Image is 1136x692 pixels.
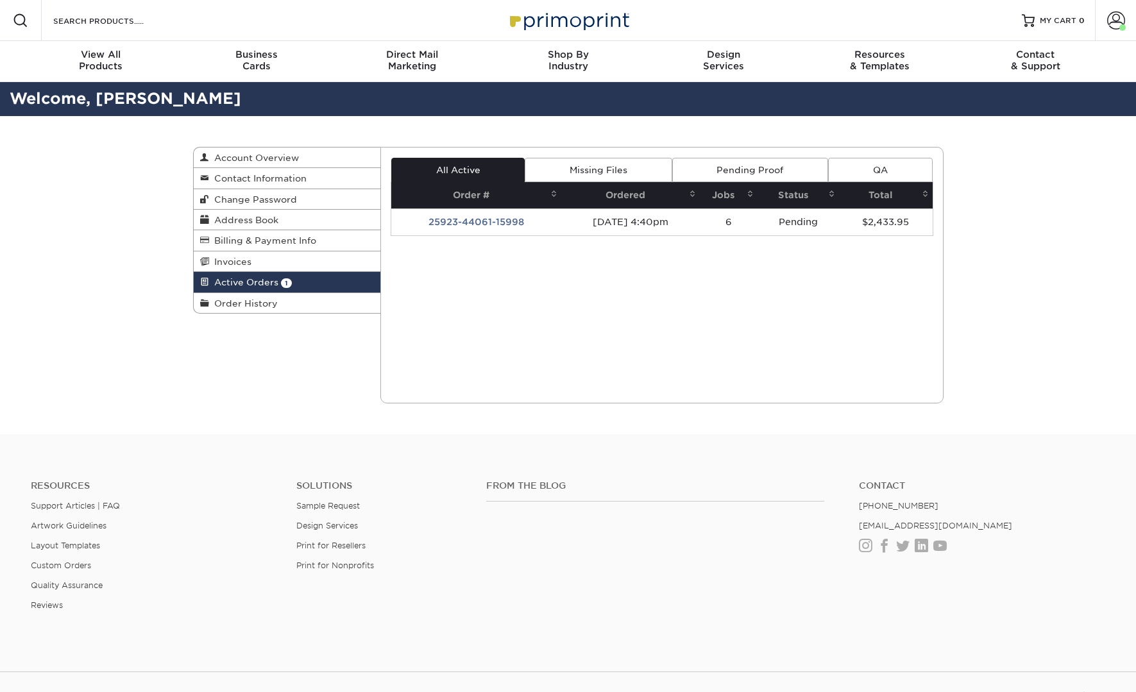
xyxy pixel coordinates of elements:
a: Print for Resellers [296,541,366,550]
a: Reviews [31,600,63,610]
div: Industry [490,49,646,72]
a: Quality Assurance [31,580,103,590]
span: Invoices [209,257,251,267]
div: Cards [178,49,334,72]
a: Support Articles | FAQ [31,501,120,511]
a: Design Services [296,521,358,530]
a: Contact [859,480,1105,491]
a: Print for Nonprofits [296,561,374,570]
th: Ordered [561,182,700,208]
span: Active Orders [209,277,278,287]
h4: Solutions [296,480,467,491]
a: [EMAIL_ADDRESS][DOMAIN_NAME] [859,521,1012,530]
a: [PHONE_NUMBER] [859,501,938,511]
th: Order # [391,182,561,208]
td: 6 [700,208,757,235]
span: Contact [958,49,1114,60]
span: Business [178,49,334,60]
a: DesignServices [646,41,802,82]
a: Resources& Templates [802,41,958,82]
a: Account Overview [194,148,381,168]
span: MY CART [1040,15,1076,26]
a: Layout Templates [31,541,100,550]
span: Shop By [490,49,646,60]
div: Products [23,49,179,72]
a: Billing & Payment Info [194,230,381,251]
a: BusinessCards [178,41,334,82]
a: Contact& Support [958,41,1114,82]
a: Change Password [194,189,381,210]
td: $2,433.95 [839,208,933,235]
td: 25923-44061-15998 [391,208,561,235]
a: All Active [391,158,525,182]
th: Status [758,182,839,208]
a: Contact Information [194,168,381,189]
span: 0 [1079,16,1085,25]
a: Sample Request [296,501,360,511]
a: Order History [194,293,381,313]
span: Design [646,49,802,60]
span: Contact Information [209,173,307,183]
input: SEARCH PRODUCTS..... [52,13,177,28]
a: Artwork Guidelines [31,521,106,530]
a: Direct MailMarketing [334,41,490,82]
td: Pending [758,208,839,235]
span: Billing & Payment Info [209,235,316,246]
a: Invoices [194,251,381,272]
div: Marketing [334,49,490,72]
span: Change Password [209,194,297,205]
span: Direct Mail [334,49,490,60]
img: Primoprint [504,6,632,34]
span: Resources [802,49,958,60]
span: Address Book [209,215,278,225]
div: Services [646,49,802,72]
a: Pending Proof [672,158,828,182]
a: Active Orders 1 [194,272,381,292]
span: Order History [209,298,278,308]
h4: Resources [31,480,277,491]
span: Account Overview [209,153,299,163]
span: View All [23,49,179,60]
span: 1 [281,278,292,288]
th: Total [839,182,933,208]
a: View AllProducts [23,41,179,82]
a: Missing Files [525,158,672,182]
div: & Support [958,49,1114,72]
a: Custom Orders [31,561,91,570]
a: QA [828,158,932,182]
th: Jobs [700,182,757,208]
a: Address Book [194,210,381,230]
a: Shop ByIndustry [490,41,646,82]
h4: From the Blog [486,480,824,491]
div: & Templates [802,49,958,72]
td: [DATE] 4:40pm [561,208,700,235]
